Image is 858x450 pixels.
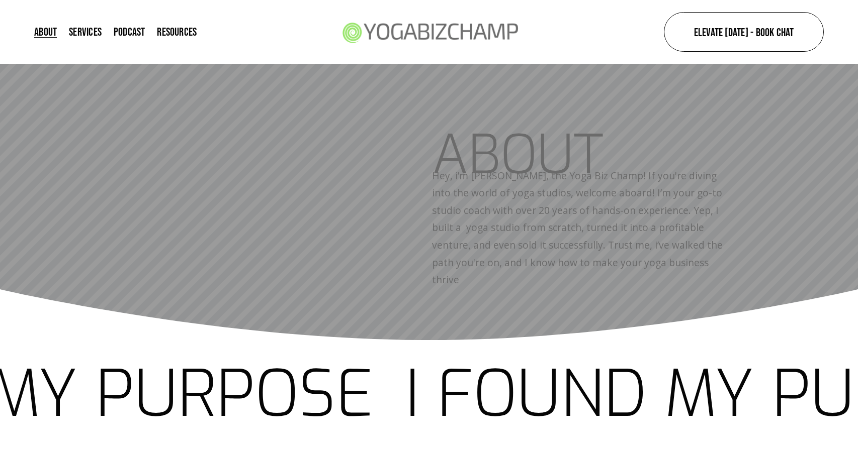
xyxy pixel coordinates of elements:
img: Yoga Biz Champ [336,9,523,55]
a: Services [69,25,102,39]
iframe: chipbot-button-iframe [749,305,855,447]
a: Elevate [DATE] - Book Chat [664,12,823,52]
span: ABOUT [432,119,604,191]
a: About [34,25,57,39]
a: Podcast [114,25,145,39]
a: folder dropdown [157,25,197,39]
span: Resources [157,26,197,37]
span: Hey, i’m [PERSON_NAME], the Yoga Biz Champ! If you're diving into the world of yoga studios, welc... [432,169,725,286]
